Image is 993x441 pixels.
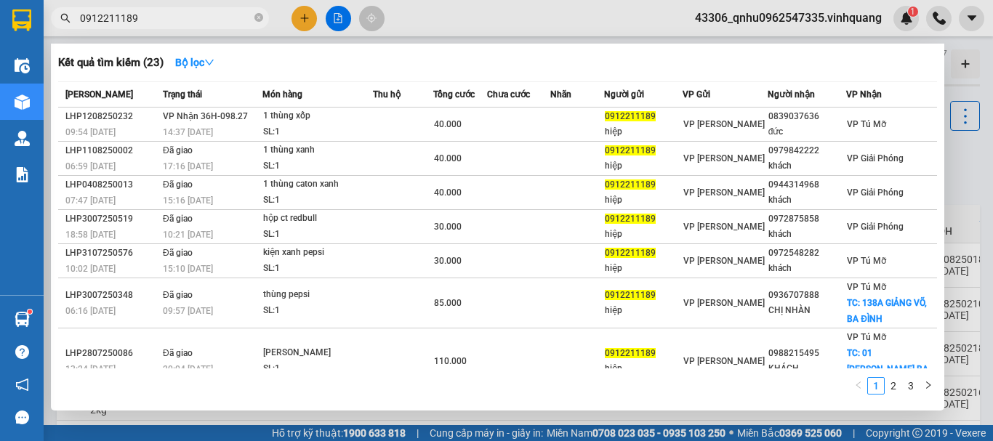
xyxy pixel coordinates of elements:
[263,193,372,209] div: SL: 1
[263,211,372,227] div: hộp ct redbull
[12,9,31,31] img: logo-vxr
[163,264,213,274] span: 15:10 [DATE]
[850,377,867,395] li: Previous Page
[65,109,158,124] div: LHP1208250232
[65,143,158,158] div: LHP1108250002
[847,119,886,129] span: VP Tú Mỡ
[163,111,248,121] span: VP Nhận 36H-098.27
[768,361,845,376] div: KHÁCH
[605,290,656,300] span: 0912211189
[434,187,462,198] span: 40.000
[847,153,904,163] span: VP Giải Phóng
[15,167,30,182] img: solution-icon
[605,261,682,276] div: hiệp
[163,364,213,374] span: 20:04 [DATE]
[58,55,164,70] h3: Kết quả tìm kiếm ( 23 )
[868,378,884,394] a: 1
[262,89,302,100] span: Món hàng
[768,124,845,139] div: đức
[434,153,462,163] span: 40.000
[903,378,919,394] a: 3
[550,89,571,100] span: Nhãn
[80,10,252,26] input: Tìm tên, số ĐT hoặc mã đơn
[65,230,116,240] span: 18:58 [DATE]
[434,222,462,232] span: 30.000
[434,298,462,308] span: 85.000
[605,179,656,190] span: 0912211189
[163,248,193,258] span: Đã giao
[683,298,765,308] span: VP [PERSON_NAME]
[604,89,644,100] span: Người gửi
[605,193,682,208] div: hiệp
[768,143,845,158] div: 0979842222
[434,119,462,129] span: 40.000
[65,195,116,206] span: 07:47 [DATE]
[65,264,116,274] span: 10:02 [DATE]
[605,348,656,358] span: 0912211189
[65,211,158,227] div: LHP3007250519
[15,58,30,73] img: warehouse-icon
[65,127,116,137] span: 09:54 [DATE]
[15,94,30,110] img: warehouse-icon
[902,377,920,395] li: 3
[163,179,193,190] span: Đã giao
[768,193,845,208] div: khách
[683,153,765,163] span: VP [PERSON_NAME]
[605,214,656,224] span: 0912211189
[163,348,193,358] span: Đã giao
[263,345,372,361] div: [PERSON_NAME]
[605,111,656,121] span: 0912211189
[163,230,213,240] span: 10:21 [DATE]
[254,13,263,22] span: close-circle
[15,345,29,359] span: question-circle
[163,161,213,171] span: 17:16 [DATE]
[434,356,467,366] span: 110.000
[164,51,226,74] button: Bộ lọcdown
[263,245,372,261] div: kiện xanh pepsi
[15,410,29,424] span: message
[605,158,682,174] div: hiệp
[163,306,213,316] span: 09:57 [DATE]
[263,124,372,140] div: SL: 1
[15,312,30,327] img: warehouse-icon
[433,89,475,100] span: Tổng cước
[605,227,682,242] div: hiệp
[683,119,765,129] span: VP [PERSON_NAME]
[263,361,372,377] div: SL: 1
[163,214,193,224] span: Đã giao
[924,381,933,389] span: right
[163,145,193,155] span: Đã giao
[175,57,214,68] strong: Bộ lọc
[65,346,158,361] div: LHP2807250086
[373,89,401,100] span: Thu hộ
[28,309,32,314] sup: 1
[263,287,372,303] div: thùng pepsi
[683,222,765,232] span: VP [PERSON_NAME]
[920,377,937,395] button: right
[768,89,815,100] span: Người nhận
[65,89,133,100] span: [PERSON_NAME]
[65,246,158,261] div: LHP3107250576
[65,306,116,316] span: 06:16 [DATE]
[605,361,682,376] div: hiệp
[768,211,845,227] div: 0972875858
[263,108,372,124] div: 1 thùng xốp
[263,177,372,193] div: 1 thùng caton xanh
[847,222,904,232] span: VP Giải Phóng
[605,124,682,139] div: hiệp
[768,177,845,193] div: 0944314968
[847,187,904,198] span: VP Giải Phóng
[885,378,901,394] a: 2
[768,246,845,261] div: 0972548282
[263,142,372,158] div: 1 thùng xanh
[254,12,263,25] span: close-circle
[605,248,656,258] span: 0912211189
[163,127,213,137] span: 14:37 [DATE]
[65,161,116,171] span: 06:59 [DATE]
[847,332,886,342] span: VP Tú Mỡ
[605,303,682,318] div: hiệp
[867,377,885,395] li: 1
[65,177,158,193] div: LHP0408250013
[847,348,928,390] span: TC: 01 [PERSON_NAME],BA ĐÌNH,...
[854,381,863,389] span: left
